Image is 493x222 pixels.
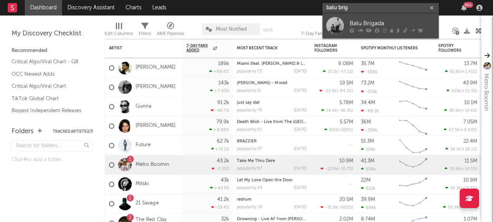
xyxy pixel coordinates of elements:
div: popularity: 73 [237,69,262,74]
span: 663 [329,128,337,132]
div: just say dat [237,101,307,105]
a: [PERSON_NAME] - Mixed [237,81,287,85]
div: Artist [109,46,167,50]
div: ( ) [446,88,477,94]
a: Gunna [136,103,152,110]
a: Critical Algo/Viral Chart - GB [12,57,85,66]
div: ( ) [445,147,477,152]
div: -2.35 % [212,166,229,171]
div: 2.02M [339,217,353,222]
a: Take Me Thru Dere [237,159,275,163]
div: 10.9M [339,158,353,163]
div: ( ) [444,108,477,113]
div: BRAZZIER [237,139,307,144]
a: Let My Love Open the Door [237,178,293,182]
span: +18.1 % [462,147,476,152]
input: Search for folders... [12,140,93,151]
span: -602 % [339,206,352,210]
span: 61.6k [450,70,461,74]
span: -47.1 % [339,70,352,74]
a: OCC Newest Adds [12,70,85,78]
div: 35.7M [361,61,374,66]
div: 9.08M [338,61,353,66]
input: Search for artists [322,3,439,13]
span: -31.6k [326,206,338,210]
div: 43.9M [463,81,477,86]
div: popularity: 43 [237,186,262,190]
div: ( ) [445,166,477,171]
div: Click to add a folder. [12,155,93,165]
span: +13.4 % [462,109,476,113]
div: 22.4M [463,139,477,144]
div: 10.9M [463,178,477,183]
div: 10.1M [464,100,477,105]
div: Edit Columns [105,29,133,38]
div: ( ) [321,205,353,210]
a: Critical Algo/Viral Chart [12,82,85,90]
div: My Discovery Checklist [12,29,93,38]
div: 22M [361,178,371,183]
div: Death Wish - Live from The O2 Arena [237,120,307,124]
div: ( ) [445,186,477,191]
div: Drowning - Live AF from Callaghan's [237,217,307,221]
div: [DATE] [294,89,307,93]
div: ( ) [321,108,353,113]
svg: Chart title [396,175,431,194]
div: 91.2k [217,100,229,105]
span: -84.3 % [338,89,352,94]
a: just say dat [237,101,260,105]
div: 143k [218,81,229,86]
div: Most Recent Track [237,46,295,50]
button: Tracked Artists(27) [53,130,93,134]
div: 11.5M [464,158,477,163]
span: +8.63 % [461,128,476,132]
div: +8.68 % [209,127,229,132]
div: ( ) [443,205,477,210]
a: Balu Brigada [322,13,439,38]
div: popularity: 76 [237,108,262,113]
div: 5.57M [340,120,353,125]
span: -13.6k [326,167,338,171]
div: 39.9M [361,197,375,202]
div: 41.2k [217,197,229,202]
div: 79.9k [216,120,229,125]
div: [DATE] [294,205,307,210]
div: 34.4M [361,100,375,105]
div: ( ) [319,88,353,94]
div: 199k [361,147,376,152]
div: 32k [221,217,229,222]
div: popularity: 61 [237,128,262,132]
span: 15.1k [328,70,338,74]
span: Most Notified [216,27,247,32]
div: +7.03 % [210,88,229,94]
a: [PERSON_NAME] [136,84,176,90]
div: Miami (feat. Lil Wayne & Rick Ross) [237,62,307,66]
a: Biggest Independent Releases This Week [12,106,85,122]
div: [DATE] [294,166,307,171]
div: 62.7k [217,139,229,144]
a: Death Wish - Live from The [GEOGRAPHIC_DATA] [237,120,337,124]
div: -558k [361,69,378,75]
a: Miami (feat. [PERSON_NAME] & [PERSON_NAME]) [237,62,336,66]
span: 56.1k [450,147,461,152]
span: 35.9k [450,167,460,171]
a: [PERSON_NAME] [136,64,176,71]
button: Save [263,28,273,32]
svg: Chart title [396,194,431,213]
div: 13.7M [464,61,477,66]
div: popularity: 11 [237,89,261,93]
div: 622k [361,186,376,191]
div: Filters [139,19,151,42]
div: ( ) [324,127,353,132]
div: 7-Day Fans Added (7-Day Fans Added) [301,29,359,38]
span: +13.3 % [462,89,476,94]
span: 143k [452,89,461,94]
div: -339k [361,128,378,133]
a: Future [136,142,151,149]
svg: Chart title [396,97,431,116]
span: 67.5k [449,128,460,132]
div: [DATE] [294,108,307,113]
span: -38.3 % [338,109,352,113]
span: 30.2k [450,186,461,191]
div: A&R Pipeline [157,29,184,38]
